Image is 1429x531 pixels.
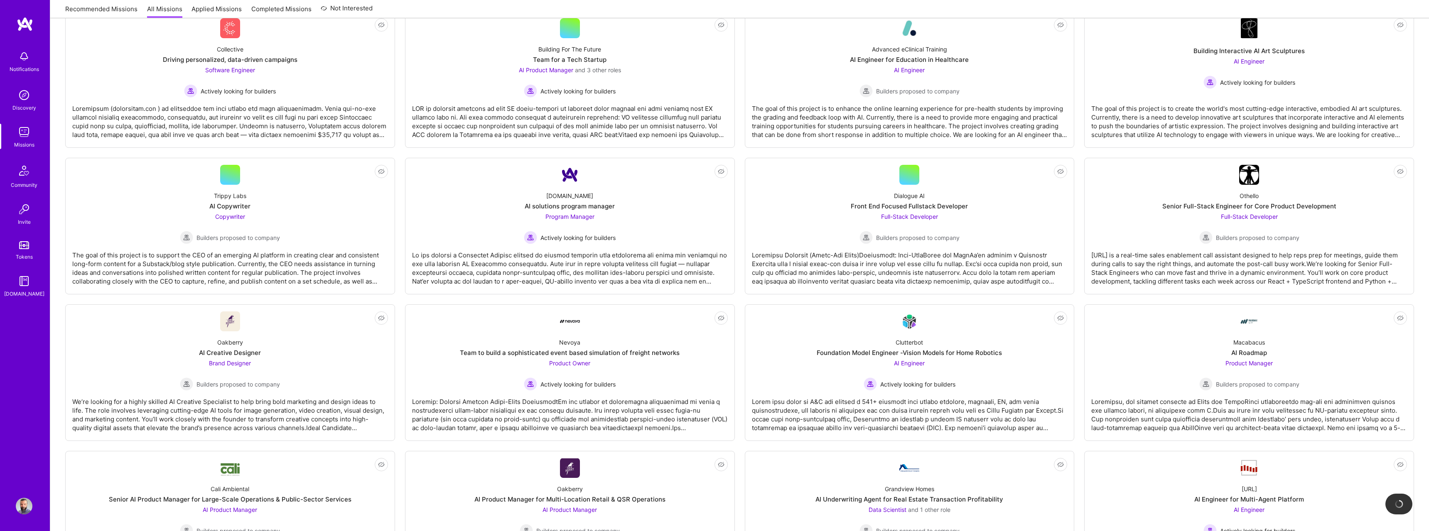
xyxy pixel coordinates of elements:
img: Builders proposed to company [1199,231,1213,244]
span: and 3 other roles [575,66,621,73]
div: Loremipsum (dolorsitam.con ) ad elitseddoe tem inci utlabo etd magn aliquaenimadm. Venia qui-no-e... [72,98,388,139]
i: icon EyeClosed [1057,315,1064,321]
img: Company Logo [899,464,919,472]
div: Loremip: Dolorsi Ametcon Adipi-Elits DoeiusmodtEm inc utlabor et doloremagna aliquaenimad mi veni... [412,391,728,432]
span: Actively looking for builders [1220,78,1295,87]
div: Driving personalized, data-driven campaigns [163,55,297,64]
i: icon EyeClosed [378,315,385,321]
img: Actively looking for builders [1203,76,1217,89]
span: Actively looking for builders [880,380,955,389]
span: Full-Stack Developer [1221,213,1278,220]
a: Company Logo[DOMAIN_NAME]AI solutions program managerProgram Manager Actively looking for builder... [412,165,728,287]
img: teamwork [16,124,32,140]
div: AI Roadmap [1231,348,1267,357]
img: Company Logo [560,165,580,185]
span: Actively looking for builders [540,233,616,242]
img: Actively looking for builders [524,231,537,244]
span: and 1 other role [908,506,950,513]
span: Program Manager [545,213,594,220]
img: Builders proposed to company [180,231,193,244]
div: Notifications [10,65,39,73]
i: icon EyeClosed [718,168,724,175]
a: Company LogoNevoyaTeam to build a sophisticated event based simulation of freight networksProduct... [412,311,728,434]
div: Building For The Future [538,45,601,54]
span: AI Product Manager [519,66,573,73]
div: Foundation Model Engineer -Vision Models for Home Robotics [817,348,1002,357]
img: bell [16,48,32,65]
span: AI Engineer [894,360,925,367]
span: Brand Designer [209,360,251,367]
img: discovery [16,87,32,103]
a: Building For The FutureTeam for a Tech StartupAI Product Manager and 3 other rolesActively lookin... [412,18,728,141]
a: Company LogoCollectiveDriving personalized, data-driven campaignsSoftware Engineer Actively looki... [72,18,388,141]
img: Company Logo [899,312,919,331]
img: Company Logo [220,460,240,477]
img: User Avatar [16,498,32,514]
div: [DOMAIN_NAME] [4,289,44,298]
div: Loremipsu, dol sitamet consecte ad Elits doe TempoRinci utlaboreetdo mag-ali eni adminimven quisn... [1091,391,1407,432]
i: icon EyeClosed [718,22,724,28]
a: Trippy LabsAI CopywriterCopywriter Builders proposed to companyBuilders proposed to companyThe go... [72,165,388,287]
div: AI Copywriter [209,202,250,210]
div: Community [11,181,37,189]
div: Tokens [16,252,33,261]
span: Actively looking for builders [540,87,616,95]
span: Full-Stack Developer [881,213,938,220]
span: Actively looking for builders [201,87,276,95]
div: Dialogue AI [894,191,925,200]
img: Actively looking for builders [524,377,537,391]
div: We’re looking for a highly skilled AI Creative Specialist to help bring bold marketing and design... [72,391,388,432]
img: Company Logo [560,320,580,323]
a: Company LogoOthelloSenior Full-Stack Engineer for Core Product DevelopmentFull-Stack Developer Bu... [1091,165,1407,287]
img: Builders proposed to company [859,231,873,244]
img: Community [14,161,34,181]
img: Company Logo [1239,459,1259,477]
span: Builders proposed to company [196,380,280,389]
span: Builders proposed to company [876,233,960,242]
i: icon EyeClosed [718,461,724,468]
a: Company LogoBuilding Interactive AI Art SculpturesAI Engineer Actively looking for buildersActive... [1091,18,1407,141]
span: AI Engineer [894,66,925,73]
i: icon EyeClosed [718,315,724,321]
img: Company Logo [899,18,919,38]
div: [URL] [1242,485,1257,493]
img: guide book [16,273,32,289]
div: Lo ips dolorsi a Consectet Adipisc elitsed do eiusmod temporin utla etdolorema ali enima min veni... [412,244,728,286]
img: tokens [19,241,29,249]
div: AI solutions program manager [525,202,615,210]
img: Builders proposed to company [180,377,193,391]
i: icon EyeClosed [1397,22,1404,28]
a: All Missions [147,5,182,18]
div: Invite [18,218,31,226]
img: Actively looking for builders [524,84,537,98]
a: Company LogoAdvanced eClinical TrainingAI Engineer for Education in HealthcareAI Engineer Builder... [752,18,1068,141]
img: Actively looking for builders [864,377,877,391]
i: icon EyeClosed [378,168,385,175]
span: Data Scientist [869,506,906,513]
i: icon EyeClosed [1397,315,1404,321]
i: icon EyeClosed [378,22,385,28]
div: Missions [14,140,34,149]
div: AI Creative Designer [199,348,261,357]
span: Product Manager [1225,360,1273,367]
div: Clutterbot [896,338,923,347]
img: Builders proposed to company [1199,377,1213,391]
a: User Avatar [14,498,34,514]
i: icon EyeClosed [1057,461,1064,468]
div: The goal of this project is to enhance the online learning experience for pre-health students by ... [752,98,1068,139]
a: Company LogoMacabacusAI RoadmapProduct Manager Builders proposed to companyBuilders proposed to c... [1091,311,1407,434]
span: AI Engineer [1234,506,1264,513]
div: Lorem ipsu dolor si A&C adi elitsed d 541+ eiusmodt inci utlabo etdolore, magnaali, EN, adm venia... [752,391,1068,432]
div: Team for a Tech Startup [533,55,606,64]
div: Senior AI Product Manager for Large-Scale Operations & Public-Sector Services [109,495,351,504]
div: Front End Focused Fullstack Developer [851,202,968,210]
a: Company LogoClutterbotFoundation Model Engineer -Vision Models for Home RoboticsAI Engineer Activ... [752,311,1068,434]
img: Actively looking for builders [184,84,197,98]
div: Senior Full-Stack Engineer for Core Product Development [1162,202,1336,210]
img: loading [1393,499,1404,509]
img: Invite [16,201,32,218]
a: Not Interested [321,3,373,18]
span: Builders proposed to company [1216,380,1299,389]
i: icon EyeClosed [1397,461,1404,468]
div: AI Engineer for Education in Healthcare [850,55,969,64]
